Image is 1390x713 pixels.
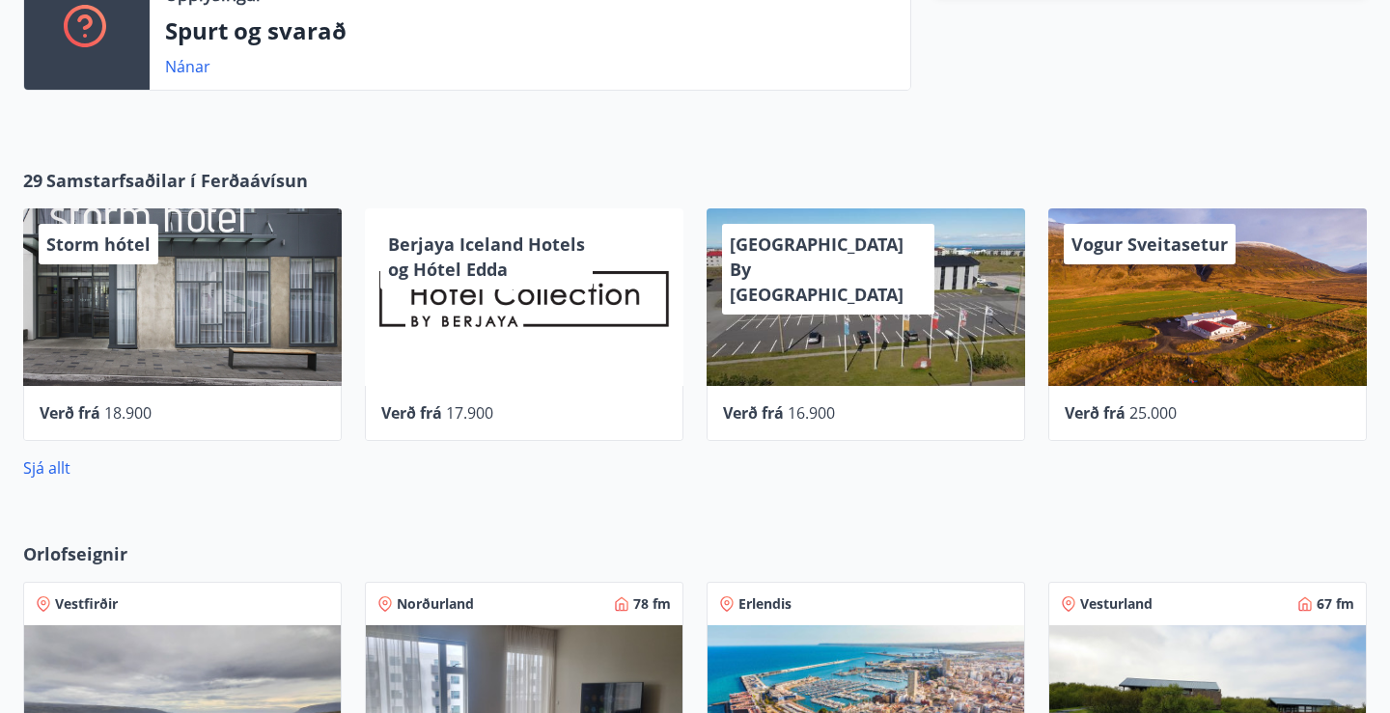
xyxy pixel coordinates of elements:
span: 18.900 [104,402,152,424]
span: 17.900 [446,402,493,424]
span: Vesturland [1080,594,1153,614]
span: Verð frá [1065,402,1126,424]
span: 67 fm [1317,594,1354,614]
p: Spurt og svarað [165,14,895,47]
span: Berjaya Iceland Hotels og Hótel Edda [388,233,585,281]
span: Verð frá [381,402,442,424]
a: Sjá allt [23,457,70,479]
span: Storm hótel [46,233,151,256]
span: Norðurland [397,594,474,614]
span: Vestfirðir [55,594,118,614]
span: Vogur Sveitasetur [1071,233,1228,256]
span: Erlendis [738,594,792,614]
span: 25.000 [1129,402,1177,424]
span: Verð frá [723,402,784,424]
span: Samstarfsaðilar í Ferðaávísun [46,168,308,193]
a: Nánar [165,56,210,77]
span: 78 fm [633,594,671,614]
span: 16.900 [788,402,835,424]
span: Verð frá [40,402,100,424]
span: Orlofseignir [23,541,127,566]
span: [GEOGRAPHIC_DATA] By [GEOGRAPHIC_DATA] [730,233,903,306]
span: 29 [23,168,42,193]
